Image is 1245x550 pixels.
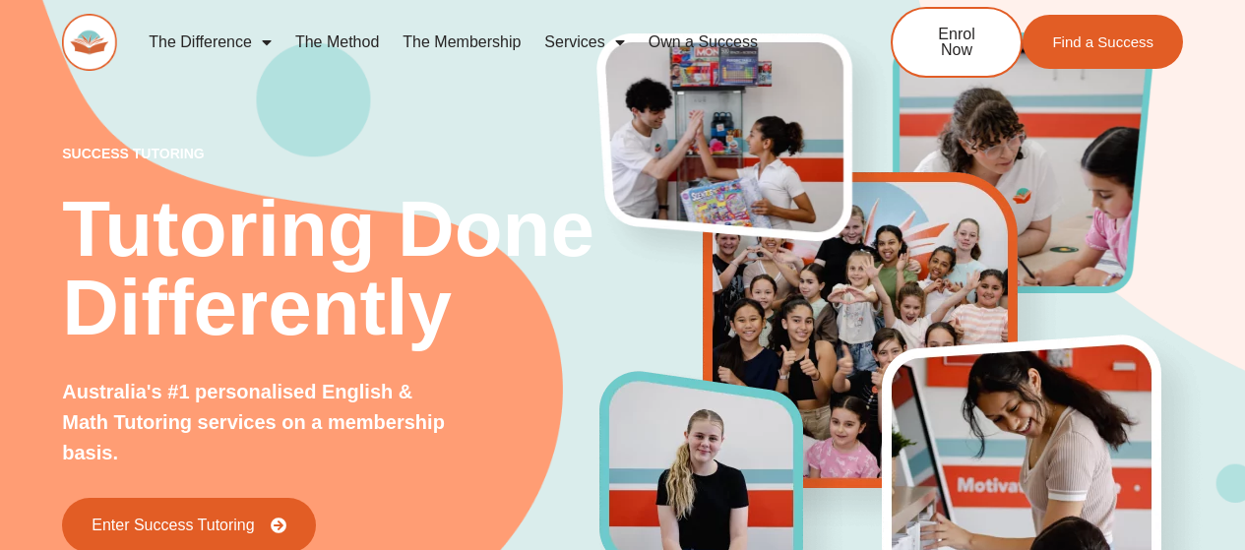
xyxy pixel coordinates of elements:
a: The Membership [391,20,532,65]
a: Enrol Now [891,7,1023,78]
a: Services [532,20,636,65]
span: Enrol Now [922,27,991,58]
span: Find a Success [1052,34,1153,49]
a: The Method [283,20,391,65]
nav: Menu [137,20,826,65]
p: Australia's #1 personalised English & Math Tutoring services on a membership basis. [62,377,455,468]
a: Own a Success [637,20,770,65]
a: The Difference [137,20,283,65]
p: success tutoring [62,147,599,160]
h2: Tutoring Done Differently [62,190,599,347]
a: Find a Success [1023,15,1183,69]
span: Enter Success Tutoring [92,518,254,533]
